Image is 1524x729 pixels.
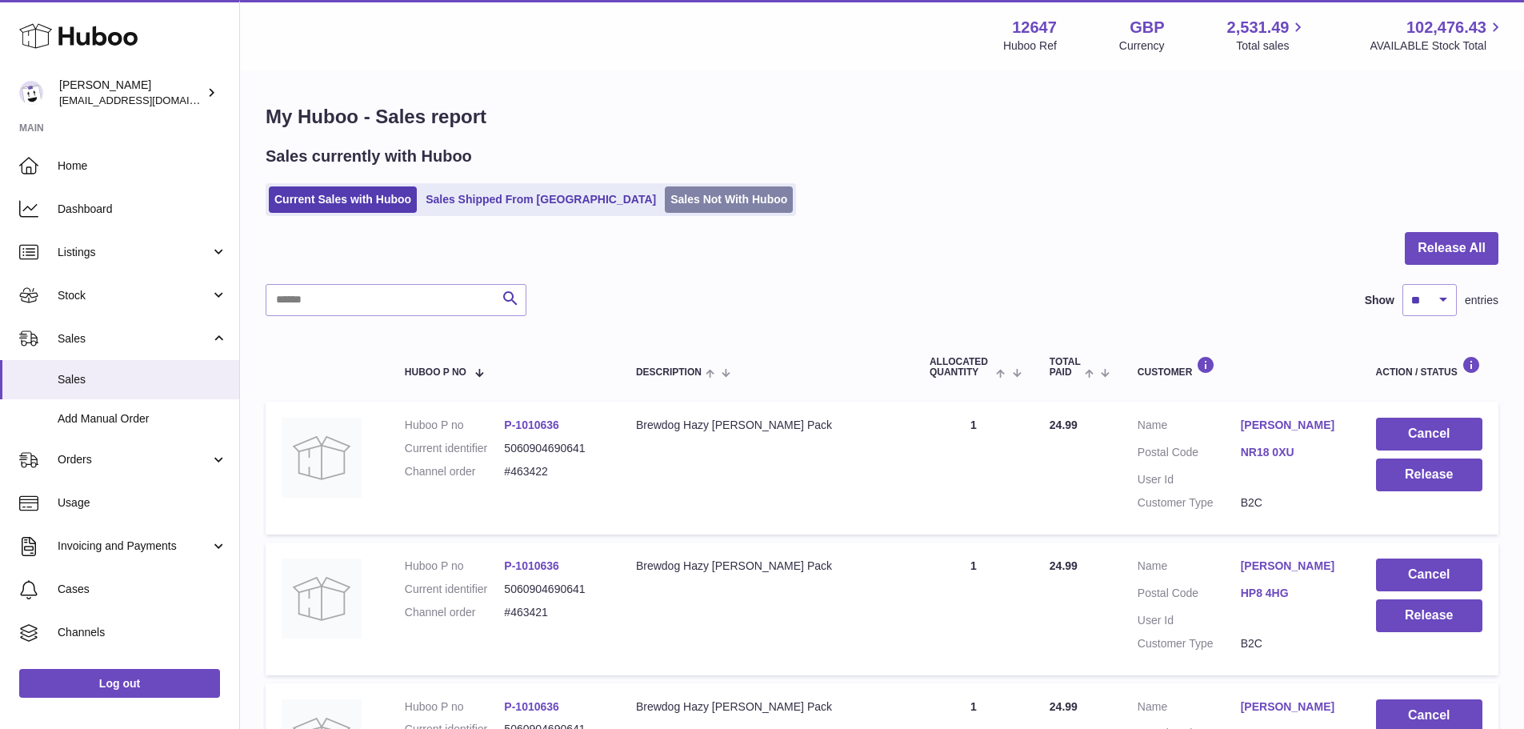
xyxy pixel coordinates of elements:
[504,582,604,597] dd: 5060904690641
[504,605,604,620] dd: #463421
[58,288,210,303] span: Stock
[58,452,210,467] span: Orders
[405,699,505,715] dt: Huboo P no
[405,559,505,574] dt: Huboo P no
[1012,17,1057,38] strong: 12647
[1370,17,1505,54] a: 102,476.43 AVAILABLE Stock Total
[282,418,362,498] img: no-photo.jpg
[1138,559,1241,578] dt: Name
[636,699,898,715] div: Brewdog Hazy [PERSON_NAME] Pack
[58,372,227,387] span: Sales
[1370,38,1505,54] span: AVAILABLE Stock Total
[1405,232,1498,265] button: Release All
[1376,356,1482,378] div: Action / Status
[1130,17,1164,38] strong: GBP
[1138,699,1241,719] dt: Name
[1376,418,1482,451] button: Cancel
[504,559,559,572] a: P-1010636
[1227,17,1290,38] span: 2,531.49
[58,495,227,511] span: Usage
[1138,636,1241,651] dt: Customer Type
[1241,636,1344,651] dd: B2C
[1241,495,1344,511] dd: B2C
[1365,293,1394,308] label: Show
[1138,445,1241,464] dt: Postal Code
[1050,700,1078,713] span: 24.99
[1003,38,1057,54] div: Huboo Ref
[930,357,993,378] span: ALLOCATED Quantity
[405,464,505,479] dt: Channel order
[282,559,362,639] img: no-photo.jpg
[665,186,793,213] a: Sales Not With Huboo
[58,539,210,554] span: Invoicing and Payments
[405,582,505,597] dt: Current identifier
[420,186,662,213] a: Sales Shipped From [GEOGRAPHIC_DATA]
[636,559,898,574] div: Brewdog Hazy [PERSON_NAME] Pack
[59,78,203,108] div: [PERSON_NAME]
[1050,559,1078,572] span: 24.99
[1241,418,1344,433] a: [PERSON_NAME]
[1138,586,1241,605] dt: Postal Code
[58,158,227,174] span: Home
[504,464,604,479] dd: #463422
[58,331,210,346] span: Sales
[1138,613,1241,628] dt: User Id
[266,104,1498,130] h1: My Huboo - Sales report
[59,94,235,106] span: [EMAIL_ADDRESS][DOMAIN_NAME]
[1138,472,1241,487] dt: User Id
[1138,356,1344,378] div: Customer
[58,625,227,640] span: Channels
[1050,357,1081,378] span: Total paid
[58,582,227,597] span: Cases
[1406,17,1486,38] span: 102,476.43
[1241,586,1344,601] a: HP8 4HG
[504,441,604,456] dd: 5060904690641
[58,202,227,217] span: Dashboard
[1376,559,1482,591] button: Cancel
[504,700,559,713] a: P-1010636
[914,402,1034,535] td: 1
[1050,419,1078,431] span: 24.99
[405,367,466,378] span: Huboo P no
[504,419,559,431] a: P-1010636
[636,418,898,433] div: Brewdog Hazy [PERSON_NAME] Pack
[1236,38,1307,54] span: Total sales
[405,605,505,620] dt: Channel order
[1241,445,1344,460] a: NR18 0XU
[636,367,702,378] span: Description
[266,146,472,167] h2: Sales currently with Huboo
[1241,699,1344,715] a: [PERSON_NAME]
[1138,495,1241,511] dt: Customer Type
[19,669,220,698] a: Log out
[914,543,1034,675] td: 1
[1376,459,1482,491] button: Release
[269,186,417,213] a: Current Sales with Huboo
[19,81,43,105] img: internalAdmin-12647@internal.huboo.com
[1465,293,1498,308] span: entries
[1138,418,1241,437] dt: Name
[405,441,505,456] dt: Current identifier
[1241,559,1344,574] a: [PERSON_NAME]
[58,245,210,260] span: Listings
[58,411,227,427] span: Add Manual Order
[1119,38,1165,54] div: Currency
[405,418,505,433] dt: Huboo P no
[1227,17,1308,54] a: 2,531.49 Total sales
[1376,599,1482,632] button: Release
